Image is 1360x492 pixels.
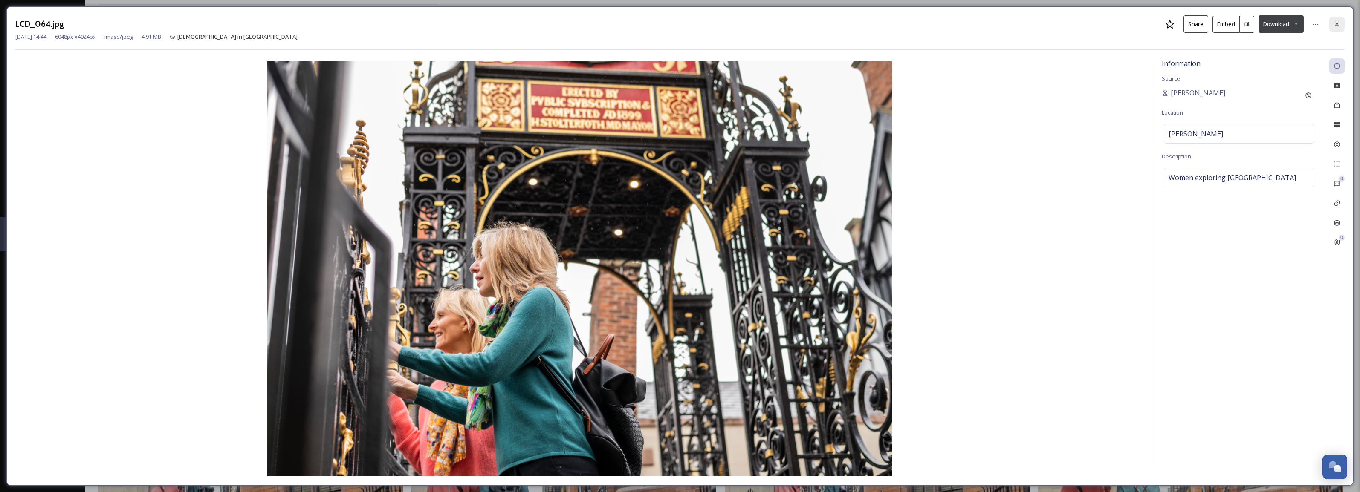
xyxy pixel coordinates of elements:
[1162,109,1183,116] span: Location
[1169,173,1296,183] span: Women exploring [GEOGRAPHIC_DATA]
[1162,75,1180,82] span: Source
[104,33,133,41] span: image/jpeg
[1339,235,1345,241] div: 0
[1212,16,1240,33] button: Embed
[1183,15,1208,33] button: Share
[1339,176,1345,182] div: 0
[15,61,1144,476] img: LCD_064.jpg
[1162,59,1201,68] span: Information
[55,33,96,41] span: 6048 px x 4024 px
[1171,88,1225,98] span: [PERSON_NAME]
[1259,15,1304,33] button: Download
[1162,152,1191,160] span: Description
[15,18,64,30] h3: LCD_064.jpg
[1169,129,1223,139] span: [PERSON_NAME]
[15,33,46,41] span: [DATE] 14:44
[142,33,161,41] span: 4.91 MB
[1322,455,1347,479] button: Open Chat
[177,33,298,40] span: [DEMOGRAPHIC_DATA] in [GEOGRAPHIC_DATA]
